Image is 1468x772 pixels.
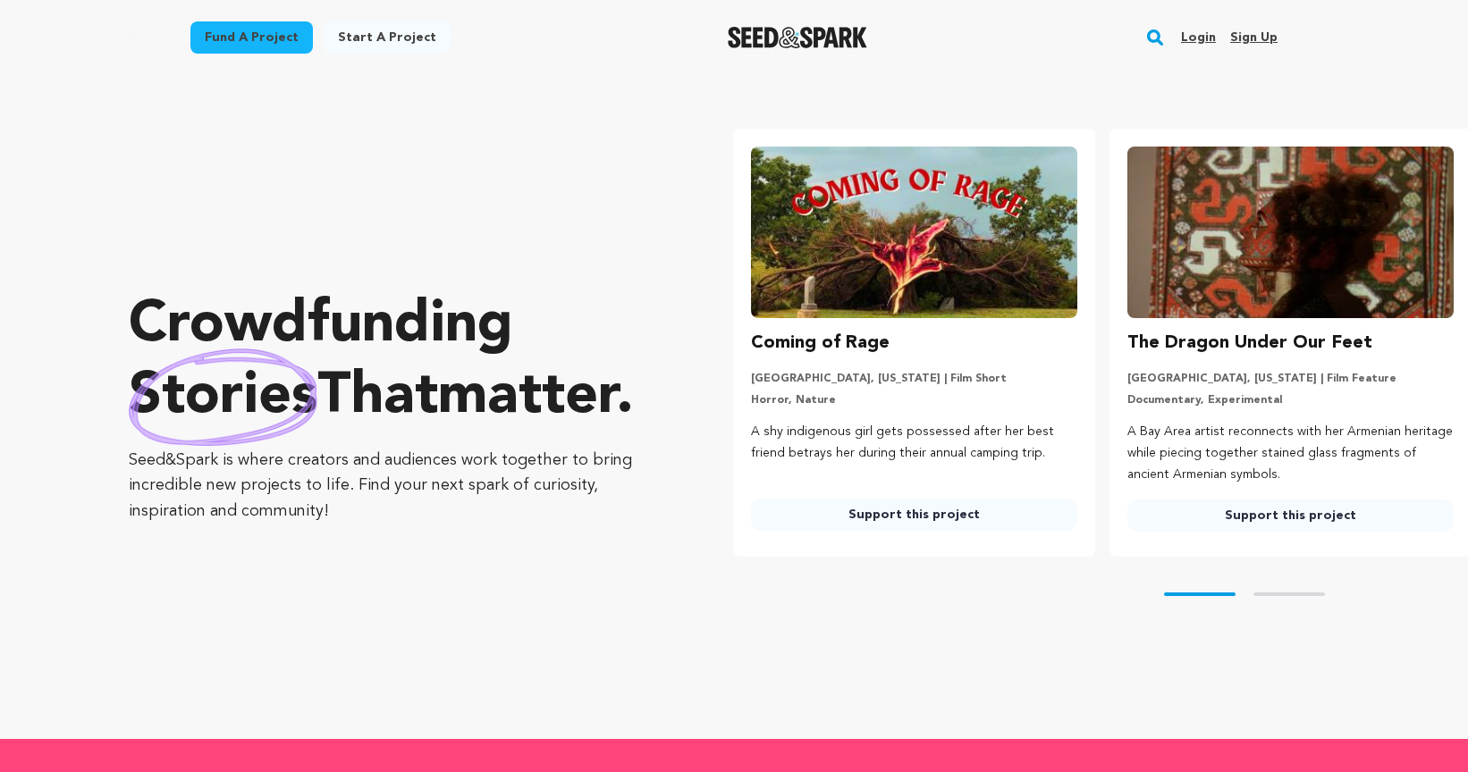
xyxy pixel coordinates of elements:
[751,329,890,357] h3: Coming of Rage
[1181,23,1216,52] a: Login
[438,369,616,426] span: matter
[1127,393,1454,407] p: Documentary, Experimental
[190,21,313,54] a: Fund a project
[1230,23,1278,52] a: Sign up
[751,422,1077,465] p: A shy indigenous girl gets possessed after her best friend betrays her during their annual campin...
[751,147,1077,318] img: Coming of Rage image
[1127,422,1454,485] p: A Bay Area artist reconnects with her Armenian heritage while piecing together stained glass frag...
[129,348,317,446] img: hand sketched image
[1127,372,1454,386] p: [GEOGRAPHIC_DATA], [US_STATE] | Film Feature
[728,27,868,48] img: Seed&Spark Logo Dark Mode
[1127,329,1372,357] h3: The Dragon Under Our Feet
[129,448,662,524] p: Seed&Spark is where creators and audiences work together to bring incredible new projects to life...
[728,27,868,48] a: Seed&Spark Homepage
[751,499,1077,531] a: Support this project
[751,393,1077,407] p: Horror, Nature
[324,21,451,54] a: Start a project
[129,290,662,433] p: Crowdfunding that .
[751,372,1077,386] p: [GEOGRAPHIC_DATA], [US_STATE] | Film Short
[1127,147,1454,318] img: The Dragon Under Our Feet image
[1127,499,1454,532] a: Support this project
